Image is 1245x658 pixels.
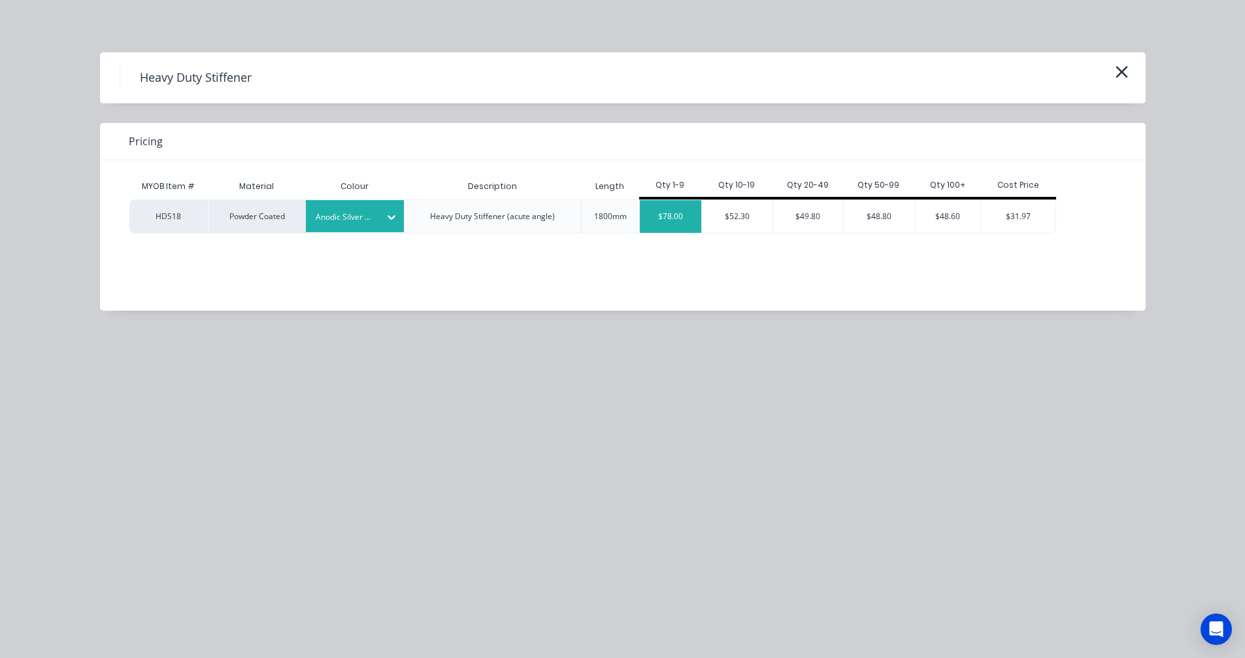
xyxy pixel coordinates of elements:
div: 1800mm [594,211,627,222]
div: Qty 50-99 [843,179,914,191]
div: Qty 10-19 [701,179,772,191]
div: $49.80 [773,200,844,233]
span: Pricing [129,133,163,149]
div: $48.60 [915,200,981,233]
h4: Heavy Duty Stiffener [120,65,271,90]
div: Powder Coated [208,199,306,234]
div: $31.97 [982,200,1055,233]
div: Heavy Duty Stiffener (acute angle) [430,211,555,222]
div: Colour [306,173,404,199]
div: Qty 1-9 [639,179,702,191]
div: MYOB Item # [129,173,208,199]
div: Qty 100+ [914,179,981,191]
div: Qty 20-49 [772,179,844,191]
div: Open Intercom Messenger [1201,614,1232,645]
div: Material [208,173,306,199]
div: Cost Price [981,179,1056,191]
div: Length [585,170,635,203]
div: HDS18 [129,199,208,234]
div: $52.30 [702,200,772,233]
div: $48.80 [844,200,914,233]
div: Description [457,170,527,203]
div: $78.00 [640,200,702,233]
